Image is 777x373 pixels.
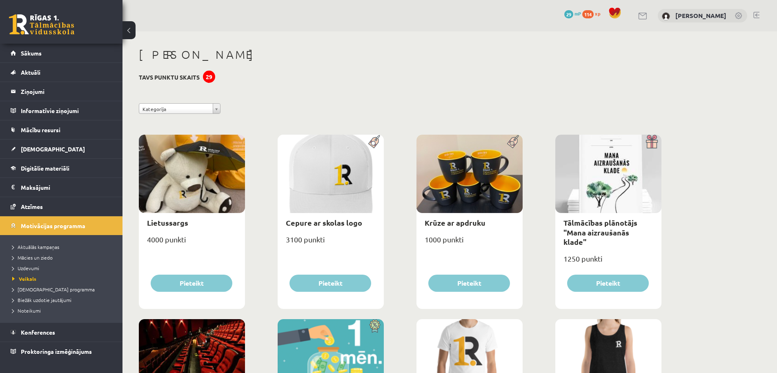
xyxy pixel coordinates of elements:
img: Populāra prece [365,135,384,149]
a: Uzdevumi [12,264,114,272]
span: Mācies un ziedo [12,254,53,261]
a: 114 xp [582,10,604,17]
legend: Ziņojumi [21,82,112,101]
span: Konferences [21,329,55,336]
span: 114 [582,10,594,18]
a: Tālmācības plānotājs "Mana aizraušanās klade" [563,218,637,246]
span: xp [595,10,600,17]
span: Mācību resursi [21,126,60,133]
a: [DEMOGRAPHIC_DATA] [11,140,112,158]
img: Atlaide [365,319,384,333]
div: 3100 punkti [278,233,384,253]
span: Veikals [12,275,36,282]
a: Digitālie materiāli [11,159,112,178]
div: 1250 punkti [555,252,661,272]
button: Pieteikt [289,275,371,292]
h1: [PERSON_NAME] [139,48,661,62]
span: Biežāk uzdotie jautājumi [12,297,71,303]
button: Pieteikt [428,275,510,292]
img: Alisa Griščuka [662,12,670,20]
div: 1000 punkti [416,233,523,253]
span: [DEMOGRAPHIC_DATA] [21,145,85,153]
span: Aktuālās kampaņas [12,244,59,250]
a: 29 mP [564,10,581,17]
span: mP [574,10,581,17]
a: Atzīmes [11,197,112,216]
span: 29 [564,10,573,18]
a: Motivācijas programma [11,216,112,235]
a: Mācību resursi [11,120,112,139]
span: Digitālie materiāli [21,164,69,172]
span: Aktuāli [21,69,40,76]
a: Ziņojumi [11,82,112,101]
a: [DEMOGRAPHIC_DATA] programma [12,286,114,293]
button: Pieteikt [151,275,232,292]
legend: Maksājumi [21,178,112,197]
a: Cepure ar skolas logo [286,218,362,227]
span: Uzdevumi [12,265,39,271]
a: Biežāk uzdotie jautājumi [12,296,114,304]
legend: Informatīvie ziņojumi [21,101,112,120]
span: Proktoringa izmēģinājums [21,348,92,355]
a: Krūze ar apdruku [425,218,485,227]
a: Lietussargs [147,218,188,227]
a: Maksājumi [11,178,112,197]
a: Mācies un ziedo [12,254,114,261]
a: Sākums [11,44,112,62]
img: Dāvana ar pārsteigumu [643,135,661,149]
a: Veikals [12,275,114,282]
a: Aktuāli [11,63,112,82]
div: 29 [203,71,215,83]
h3: Tavs punktu skaits [139,74,200,81]
span: Motivācijas programma [21,222,85,229]
span: Kategorija [142,104,209,114]
a: Rīgas 1. Tālmācības vidusskola [9,14,74,35]
div: 4000 punkti [139,233,245,253]
span: Atzīmes [21,203,43,210]
button: Pieteikt [567,275,649,292]
a: [PERSON_NAME] [675,11,726,20]
img: Populāra prece [504,135,523,149]
span: [DEMOGRAPHIC_DATA] programma [12,286,95,293]
a: Aktuālās kampaņas [12,243,114,251]
a: Noteikumi [12,307,114,314]
a: Konferences [11,323,112,342]
span: Sākums [21,49,42,57]
a: Proktoringa izmēģinājums [11,342,112,361]
a: Informatīvie ziņojumi [11,101,112,120]
a: Kategorija [139,103,220,114]
span: Noteikumi [12,307,41,314]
